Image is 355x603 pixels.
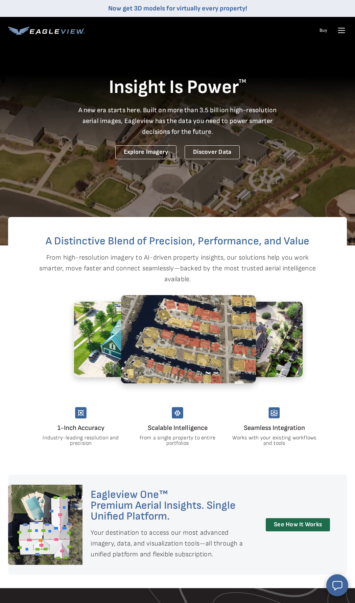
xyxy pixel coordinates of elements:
[326,574,348,596] button: Open chat window
[135,435,220,446] p: From a single property to entire portfolios
[319,27,327,33] a: Buy
[91,489,251,522] h2: Eagleview One™ Premium Aerial Insights. Single Unified Platform.
[185,145,240,159] a: Discover Data
[75,407,87,418] img: unmatched-accuracy.svg
[74,301,189,377] img: 4.2.png
[8,76,347,99] h1: Insight Is Power
[115,145,177,159] a: Explore Imagery
[74,105,281,137] p: A new era starts here. Built on more than 3.5 billion high-resolution aerial images, Eagleview ha...
[172,407,183,418] img: scalable-intelligency.svg
[121,295,256,384] img: 5.2.png
[38,423,124,433] h4: 1-Inch Accuracy
[35,236,320,247] h2: A Distinctive Blend of Precision, Performance, and Value
[38,435,124,446] p: Industry-leading resolution and precision
[231,423,317,433] h4: Seamless Integration
[108,4,247,13] a: Now get 3D models for virtually every property!
[266,518,330,531] a: See How It Works
[232,435,317,446] p: Works with your existing workflows and tools
[135,423,220,433] h4: Scalable Intelligence
[91,527,251,560] p: Your destination to access our most advanced imagery, data, and visualization tools—all through a...
[239,78,246,85] sup: TM
[35,252,320,285] p: From high-resolution imagery to AI-driven property insights, our solutions help you work smarter,...
[268,407,280,418] img: seamless-integration.svg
